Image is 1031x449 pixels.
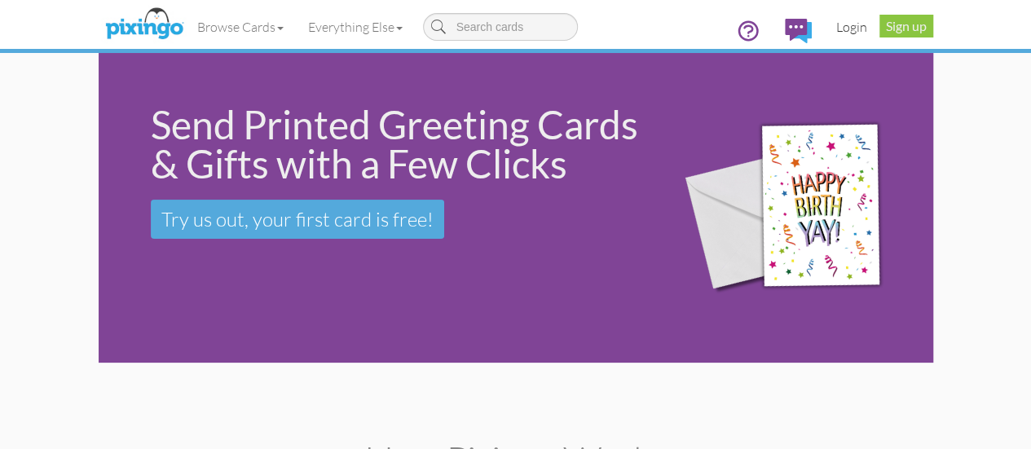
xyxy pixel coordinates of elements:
img: 942c5090-71ba-4bfc-9a92-ca782dcda692.png [665,90,927,327]
a: Try us out, your first card is free! [151,200,444,239]
img: comments.svg [785,19,812,43]
a: Login [824,7,879,47]
a: Sign up [879,15,933,37]
input: Search cards [423,13,578,41]
iframe: Chat [1030,448,1031,449]
a: Everything Else [296,7,415,47]
div: Send Printed Greeting Cards & Gifts with a Few Clicks [151,105,642,183]
a: Browse Cards [185,7,296,47]
img: pixingo logo [101,4,187,45]
span: Try us out, your first card is free! [161,207,434,231]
